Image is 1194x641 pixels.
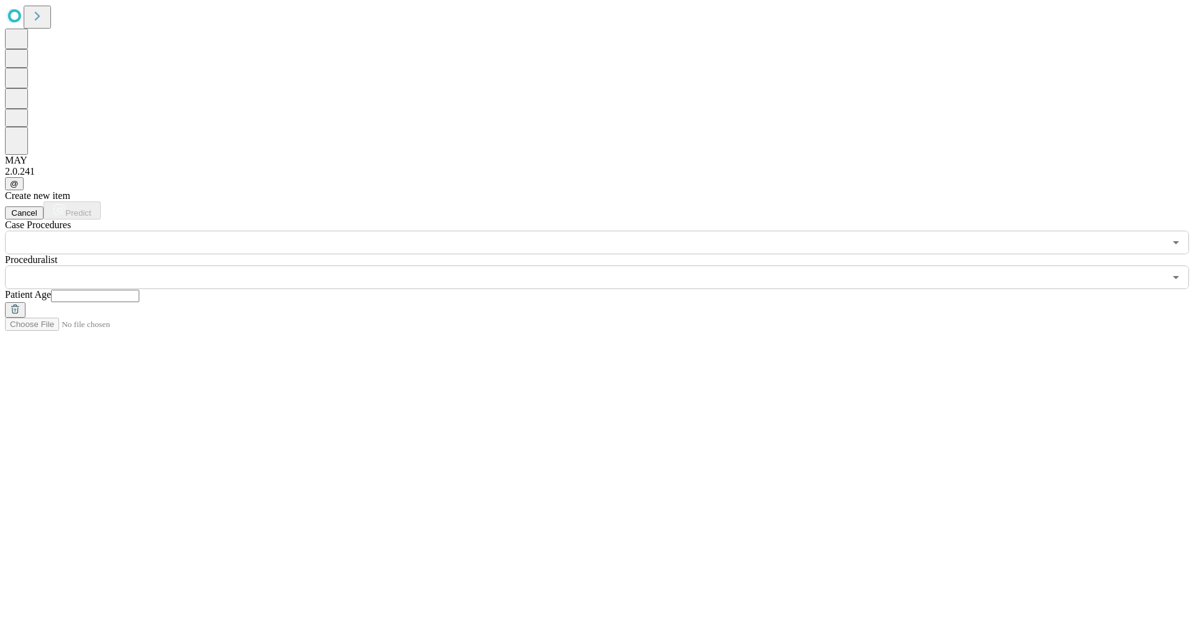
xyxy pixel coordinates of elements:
button: @ [5,177,24,190]
button: Open [1167,269,1185,286]
button: Open [1167,234,1185,251]
span: @ [10,179,19,188]
div: MAY [5,155,1189,166]
span: Predict [65,208,91,218]
button: Cancel [5,206,44,219]
span: Create new item [5,190,70,201]
span: Scheduled Procedure [5,219,71,230]
button: Predict [44,201,101,219]
span: Patient Age [5,289,51,300]
div: 2.0.241 [5,166,1189,177]
span: Proceduralist [5,254,57,265]
span: Cancel [11,208,37,218]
